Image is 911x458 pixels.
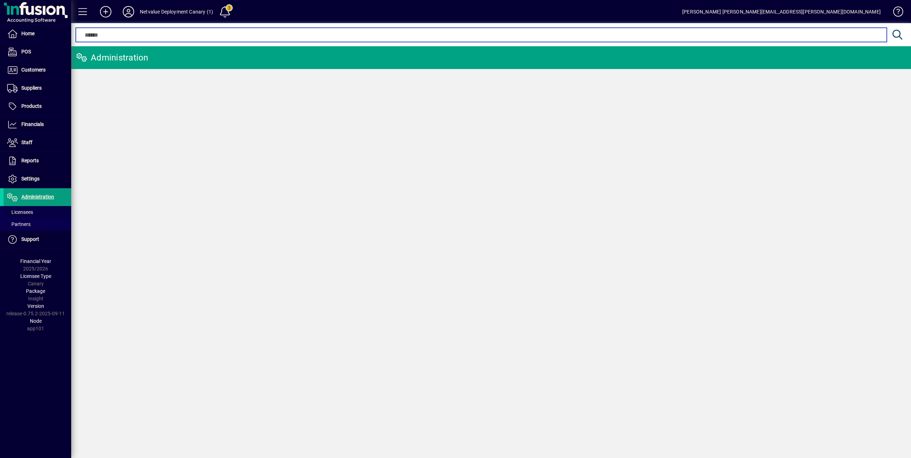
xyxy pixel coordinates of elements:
[4,231,71,248] a: Support
[4,218,71,230] a: Partners
[4,25,71,43] a: Home
[21,176,40,181] span: Settings
[4,79,71,97] a: Suppliers
[21,31,35,36] span: Home
[77,52,148,63] div: Administration
[682,6,881,17] div: [PERSON_NAME] [PERSON_NAME][EMAIL_ADDRESS][PERSON_NAME][DOMAIN_NAME]
[21,194,54,200] span: Administration
[26,288,45,294] span: Package
[4,206,71,218] a: Licensees
[27,303,44,309] span: Version
[21,67,46,73] span: Customers
[21,121,44,127] span: Financials
[21,236,39,242] span: Support
[7,209,33,215] span: Licensees
[21,49,31,54] span: POS
[21,103,42,109] span: Products
[888,1,902,25] a: Knowledge Base
[4,170,71,188] a: Settings
[4,43,71,61] a: POS
[21,158,39,163] span: Reports
[7,221,31,227] span: Partners
[140,6,213,17] div: Netvalue Deployment Canary (1)
[30,318,42,324] span: Node
[117,5,140,18] button: Profile
[20,258,51,264] span: Financial Year
[4,61,71,79] a: Customers
[21,85,42,91] span: Suppliers
[4,134,71,152] a: Staff
[20,273,51,279] span: Licensee Type
[21,139,32,145] span: Staff
[94,5,117,18] button: Add
[4,98,71,115] a: Products
[4,152,71,170] a: Reports
[4,116,71,133] a: Financials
